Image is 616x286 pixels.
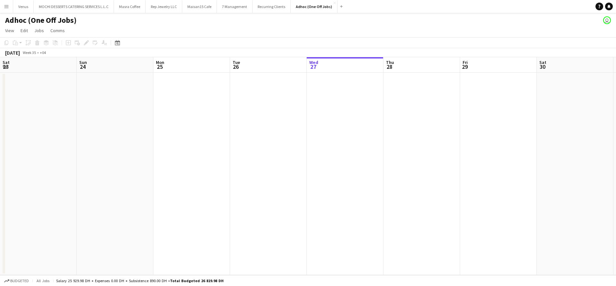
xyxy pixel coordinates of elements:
[146,0,182,13] button: Rep Jewelry LLC
[170,278,224,283] span: Total Budgeted 26 819.98 DH
[21,28,28,33] span: Edit
[232,63,240,70] span: 26
[291,0,338,13] button: Adhoc (One Off Jobs)
[79,59,87,65] span: Sun
[385,63,394,70] span: 28
[217,0,252,13] button: 7 Management
[309,59,318,65] span: Wed
[2,63,10,70] span: 23
[233,59,240,65] span: Tue
[32,26,47,35] a: Jobs
[21,50,37,55] span: Week 35
[3,59,10,65] span: Sat
[252,0,291,13] button: Recurring Clients
[34,0,114,13] button: MOCHI DESSERTS CATERING SERVICES L.L.C
[50,28,65,33] span: Comms
[462,63,468,70] span: 29
[40,50,46,55] div: +04
[3,26,17,35] a: View
[308,63,318,70] span: 27
[5,49,20,56] div: [DATE]
[56,278,224,283] div: Salary 25 929.98 DH + Expenses 0.00 DH + Subsistence 890.00 DH =
[539,59,546,65] span: Sat
[34,28,44,33] span: Jobs
[463,59,468,65] span: Fri
[13,0,34,13] button: Venus
[114,0,146,13] button: Masra Coffee
[538,63,546,70] span: 30
[386,59,394,65] span: Thu
[182,0,217,13] button: Maisan15 Cafe
[10,279,29,283] span: Budgeted
[156,59,164,65] span: Mon
[603,16,611,24] app-user-avatar: Rudi Yriarte
[18,26,30,35] a: Edit
[155,63,164,70] span: 25
[5,15,77,25] h1: Adhoc (One Off Jobs)
[48,26,67,35] a: Comms
[78,63,87,70] span: 24
[35,278,51,283] span: All jobs
[5,28,14,33] span: View
[3,277,30,284] button: Budgeted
